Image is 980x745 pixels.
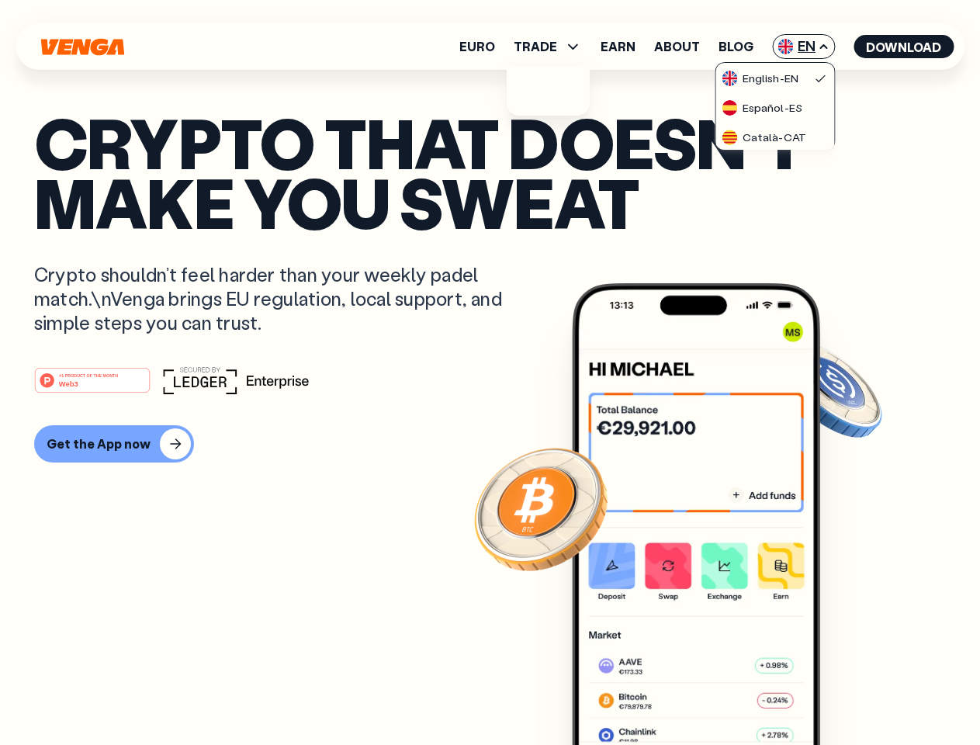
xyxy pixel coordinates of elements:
div: Español - ES [722,100,802,116]
img: USDC coin [774,334,885,445]
img: flag-uk [722,71,738,86]
div: Get the App now [47,436,151,452]
img: flag-es [722,100,738,116]
tspan: Web3 [59,379,78,387]
p: Crypto shouldn’t feel harder than your weekly padel match.\nVenga brings EU regulation, local sup... [34,262,525,335]
img: flag-cat [722,130,738,145]
a: Euro [459,40,495,53]
svg: Home [39,38,126,56]
a: flag-ukEnglish-EN [716,63,834,92]
a: Blog [719,40,753,53]
div: Català - CAT [722,130,806,145]
p: Crypto that doesn’t make you sweat [34,113,946,231]
div: English - EN [722,71,798,86]
span: TRADE [514,37,582,56]
img: flag-uk [777,39,793,54]
a: About [654,40,700,53]
span: TRADE [514,40,557,53]
img: Bitcoin [471,438,611,578]
a: Earn [601,40,635,53]
a: flag-catCatalà-CAT [716,122,834,151]
span: EN [772,34,835,59]
tspan: #1 PRODUCT OF THE MONTH [59,372,118,377]
a: Get the App now [34,425,946,463]
a: flag-esEspañol-ES [716,92,834,122]
a: #1 PRODUCT OF THE MONTHWeb3 [34,376,151,397]
button: Download [854,35,954,58]
button: Get the App now [34,425,194,463]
